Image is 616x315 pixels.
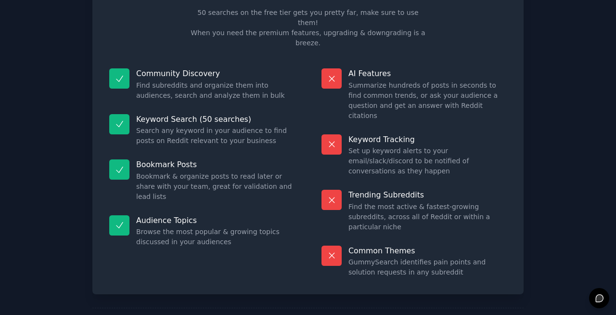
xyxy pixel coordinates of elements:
p: Bookmark Posts [136,159,295,170]
dd: Search any keyword in your audience to find posts on Reddit relevant to your business [136,126,295,146]
p: AI Features [348,68,507,79]
dd: Summarize hundreds of posts in seconds to find common trends, or ask your audience a question and... [348,80,507,121]
dd: Find the most active & fastest-growing subreddits, across all of Reddit or within a particular niche [348,202,507,232]
p: Trending Subreddits [348,190,507,200]
dd: Find subreddits and organize them into audiences, search and analyze them in bulk [136,80,295,101]
p: Common Themes [348,246,507,256]
dd: Bookmark & organize posts to read later or share with your team, great for validation and lead lists [136,171,295,202]
p: Keyword Tracking [348,134,507,144]
p: Audience Topics [136,215,295,225]
dd: GummySearch identifies pain points and solution requests in any subreddit [348,257,507,277]
dd: Set up keyword alerts to your email/slack/discord to be notified of conversations as they happen [348,146,507,176]
dd: Browse the most popular & growing topics discussed in your audiences [136,227,295,247]
p: Keyword Search (50 searches) [136,114,295,124]
p: Community Discovery [136,68,295,79]
p: 50 searches on the free tier gets you pretty far, make sure to use them! When you need the premiu... [187,8,429,48]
